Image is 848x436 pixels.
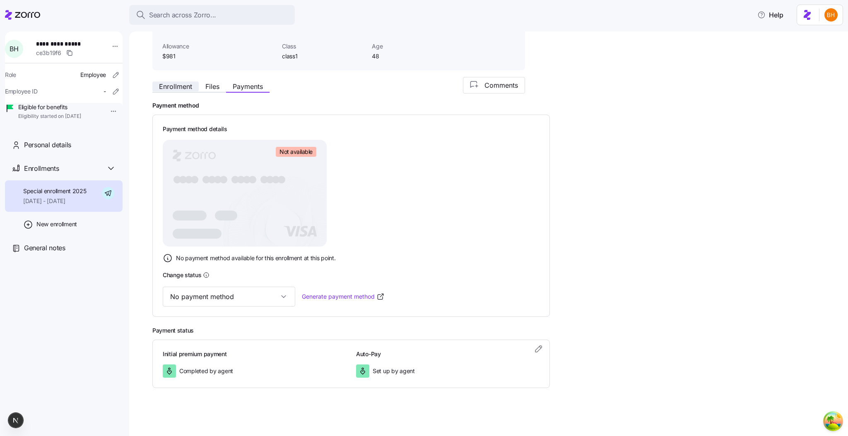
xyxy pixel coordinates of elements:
[248,174,258,186] tspan: ●
[757,10,783,20] span: Help
[23,187,87,195] span: Special enrollment 2025
[207,174,217,186] tspan: ●
[302,292,385,301] a: Generate payment method
[80,71,106,79] span: Employee
[163,350,346,358] h3: Initial premium payment
[36,220,77,228] span: New enrollment
[277,174,287,186] tspan: ●
[23,197,87,205] span: [DATE] - [DATE]
[10,46,18,52] span: B H
[231,174,240,186] tspan: ●
[205,83,219,90] span: Files
[104,87,106,96] span: -
[178,174,188,186] tspan: ●
[179,367,233,375] span: Completed by agent
[463,77,525,93] button: Comments
[149,10,216,20] span: Search across Zorro...
[163,125,227,133] h3: Payment method details
[159,83,192,90] span: Enrollment
[372,42,455,50] span: Age
[260,174,269,186] tspan: ●
[219,174,229,186] tspan: ●
[152,102,836,110] h2: Payment method
[279,148,313,156] span: Not available
[190,174,200,186] tspan: ●
[356,350,540,358] h3: Auto-Pay
[372,52,455,60] span: 48
[824,8,838,22] img: 4c75172146ef2474b9d2df7702cc87ce
[18,103,81,111] span: Eligible for benefits
[5,71,16,79] span: Role
[152,327,836,335] h2: Payment status
[24,243,65,253] span: General notes
[825,413,841,429] button: Open Tanstack query devtools
[282,42,365,50] span: Class
[24,163,59,174] span: Enrollments
[5,87,38,96] span: Employee ID
[282,52,365,60] span: class1
[176,254,336,262] span: No payment method available for this enrollment at this point.
[24,140,71,150] span: Personal details
[162,42,275,50] span: Allowance
[213,174,223,186] tspan: ●
[202,174,211,186] tspan: ●
[484,80,518,90] span: Comments
[236,174,246,186] tspan: ●
[173,174,182,186] tspan: ●
[18,113,81,120] span: Eligibility started on [DATE]
[242,174,252,186] tspan: ●
[36,49,61,57] span: ce3b19f6
[751,7,790,23] button: Help
[265,174,275,186] tspan: ●
[163,271,201,279] h3: Change status
[162,52,275,60] span: $981
[271,174,281,186] tspan: ●
[129,5,295,25] button: Search across Zorro...
[233,83,263,90] span: Payments
[184,174,194,186] tspan: ●
[373,367,415,375] span: Set up by agent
